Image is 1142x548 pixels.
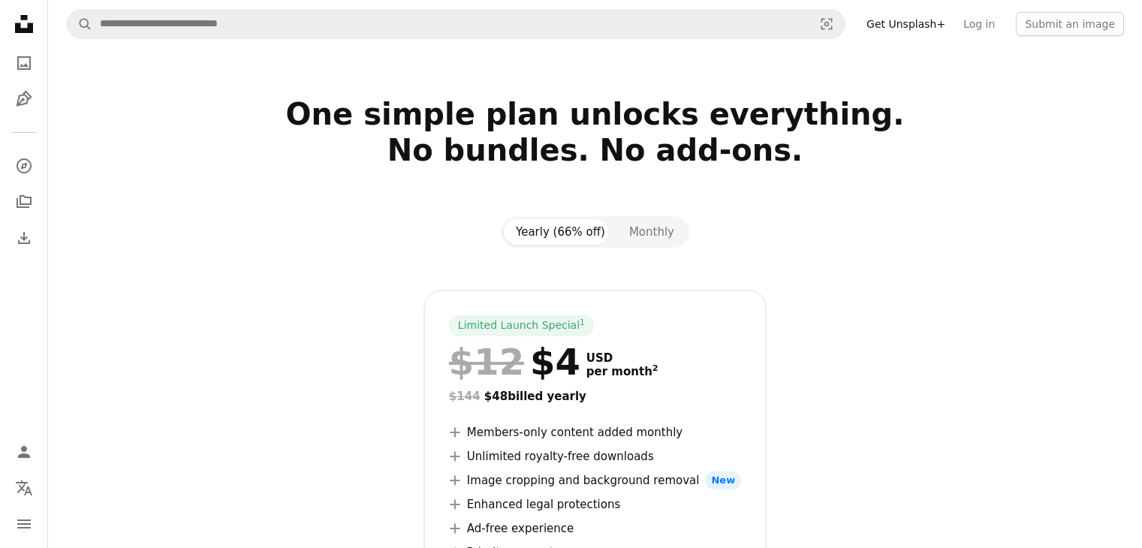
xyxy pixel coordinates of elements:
[9,473,39,503] button: Language
[580,318,585,327] sup: 1
[9,9,39,42] a: Home — Unsplash
[577,318,588,333] a: 1
[954,12,1004,36] a: Log in
[586,365,658,378] span: per month
[67,10,92,38] button: Search Unsplash
[449,342,524,381] span: $12
[617,219,686,245] button: Monthly
[857,12,954,36] a: Get Unsplash+
[9,223,39,253] a: Download History
[449,495,741,513] li: Enhanced legal protections
[504,219,617,245] button: Yearly (66% off)
[9,84,39,114] a: Illustrations
[449,342,580,381] div: $4
[809,10,845,38] button: Visual search
[109,96,1082,204] h2: One simple plan unlocks everything. No bundles. No add-ons.
[9,437,39,467] a: Log in / Sign up
[705,471,741,489] span: New
[449,447,741,465] li: Unlimited royalty-free downloads
[649,365,661,378] a: 2
[9,187,39,217] a: Collections
[449,387,741,405] div: $48 billed yearly
[449,519,741,537] li: Ad-free experience
[449,423,741,441] li: Members-only content added monthly
[449,471,741,489] li: Image cropping and background removal
[652,363,658,373] sup: 2
[9,48,39,78] a: Photos
[9,509,39,539] button: Menu
[9,151,39,181] a: Explore
[66,9,845,39] form: Find visuals sitewide
[1016,12,1124,36] button: Submit an image
[586,351,658,365] span: USD
[449,390,481,403] span: $144
[449,315,594,336] div: Limited Launch Special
